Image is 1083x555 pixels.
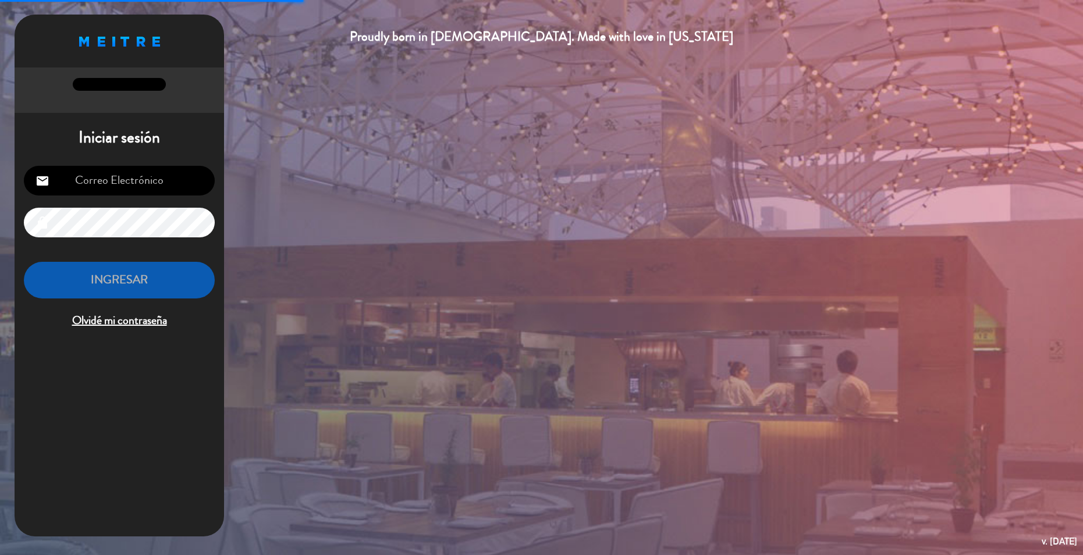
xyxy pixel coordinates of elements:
i: lock [35,216,49,230]
span: Olvidé mi contraseña [24,311,215,330]
h1: Iniciar sesión [15,128,224,148]
i: email [35,174,49,188]
button: INGRESAR [24,262,215,298]
input: Correo Electrónico [24,166,215,195]
div: v. [DATE] [1042,533,1077,549]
